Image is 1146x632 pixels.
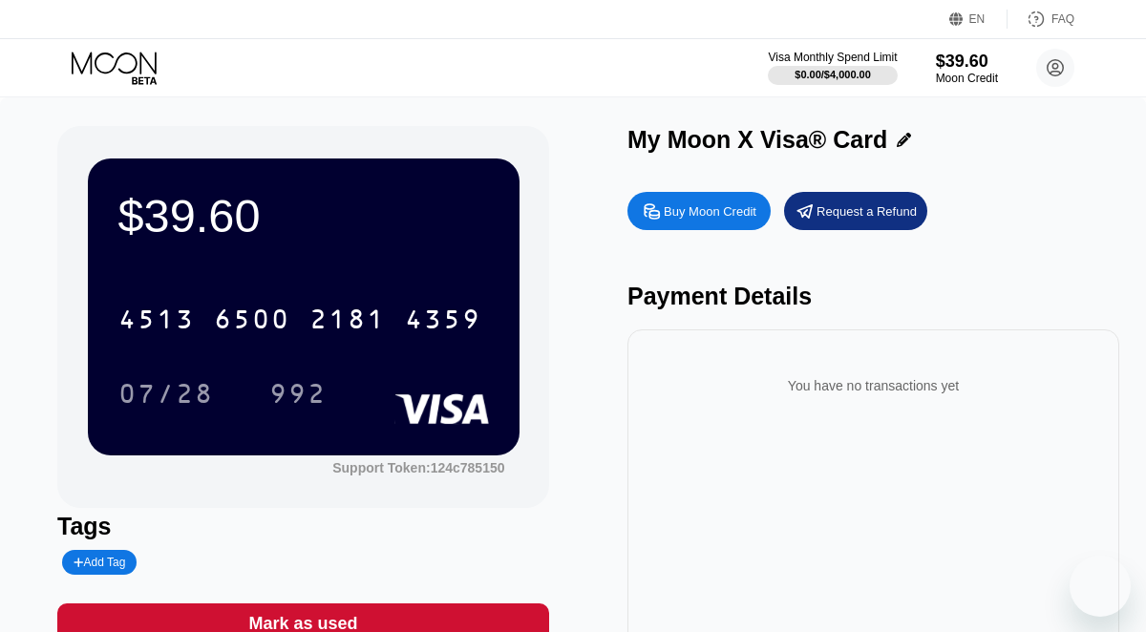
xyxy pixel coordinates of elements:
div: Payment Details [627,283,1119,310]
div: $39.60 [118,189,489,242]
iframe: Button to launch messaging window [1070,556,1131,617]
div: 4359 [405,306,481,337]
div: Visa Monthly Spend Limit$0.00/$4,000.00 [768,51,897,85]
div: 4513650021814359 [107,295,493,343]
div: 07/28 [104,369,228,417]
div: Add Tag [74,556,125,569]
div: $39.60Moon Credit [936,52,998,85]
div: Add Tag [62,550,137,575]
div: 07/28 [118,381,214,411]
div: Support Token: 124c785150 [332,460,504,475]
div: FAQ [1051,12,1074,26]
div: Moon Credit [936,72,998,85]
div: Support Token:124c785150 [332,460,504,475]
div: 4513 [118,306,195,337]
div: EN [949,10,1008,29]
div: EN [969,12,986,26]
div: Tags [57,513,549,540]
div: Request a Refund [784,192,927,230]
div: Buy Moon Credit [627,192,771,230]
div: $0.00 / $4,000.00 [795,69,871,80]
div: Visa Monthly Spend Limit [768,51,897,64]
div: Buy Moon Credit [664,203,756,220]
div: 2181 [309,306,386,337]
div: $39.60 [936,52,998,72]
div: 992 [269,381,327,411]
div: Request a Refund [817,203,917,220]
div: My Moon X Visa® Card [627,126,887,154]
div: 6500 [214,306,290,337]
div: FAQ [1008,10,1074,29]
div: You have no transactions yet [643,359,1104,412]
div: 992 [255,369,341,417]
